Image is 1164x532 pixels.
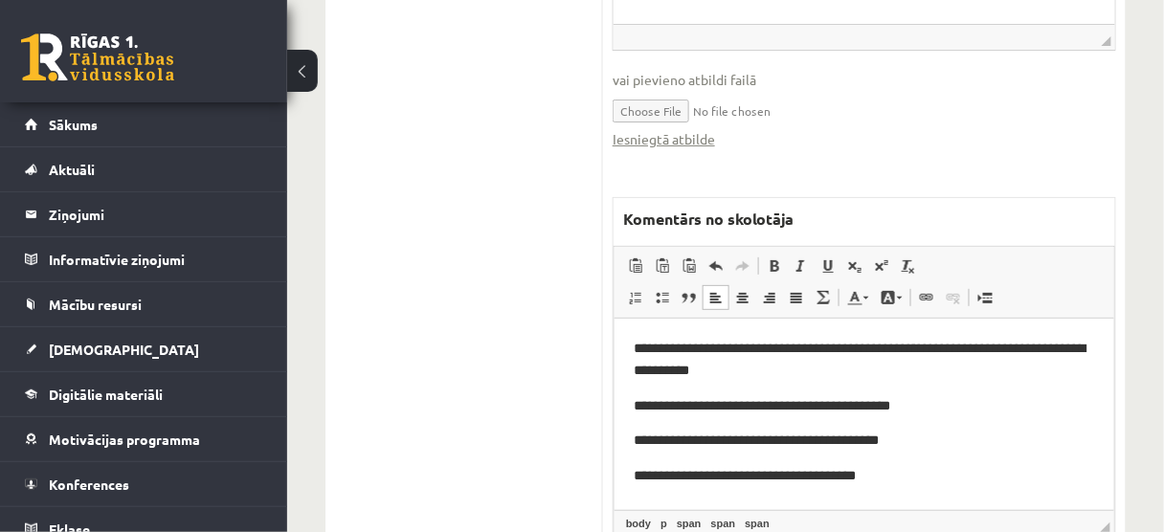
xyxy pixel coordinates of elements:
a: body elements [622,515,655,532]
a: Rīgas 1. Tālmācības vidusskola [21,33,174,81]
a: Sākums [25,102,263,146]
a: Fona krāsa [875,285,908,310]
a: Slīpraksts (vadīšanas taustiņš+I) [788,254,815,278]
a: Augšraksts [868,254,895,278]
a: Ielīmēt (vadīšanas taustiņš+V) [622,254,649,278]
a: Atcelt (vadīšanas taustiņš+Z) [703,254,729,278]
a: [DEMOGRAPHIC_DATA] [25,327,263,371]
a: Ziņojumi [25,192,263,236]
a: Treknraksts (vadīšanas taustiņš+B) [761,254,788,278]
a: span elements [741,515,773,532]
body: Bagātinātā teksta redaktors, wiswyg-editor-user-answer-47433879555580 [19,19,482,39]
a: Saite (vadīšanas taustiņš+K) [913,285,940,310]
a: Ievietot kā vienkāršu tekstu (vadīšanas taustiņš+pārslēgšanas taustiņš+V) [649,254,676,278]
span: Aktuāli [49,161,95,178]
a: Digitālie materiāli [25,372,263,416]
label: Komentārs no skolotāja [614,198,803,240]
a: Motivācijas programma [25,417,263,461]
legend: Informatīvie ziņojumi [49,237,263,281]
span: Sākums [49,116,98,133]
a: Ievietot/noņemt numurētu sarakstu [622,285,649,310]
a: Ievietot no Worda [676,254,703,278]
a: Apakšraksts [841,254,868,278]
a: span elements [673,515,705,532]
span: Motivācijas programma [49,431,200,448]
a: Atkārtot (vadīšanas taustiņš+Y) [729,254,756,278]
a: Centrēti [729,285,756,310]
a: Aktuāli [25,147,263,191]
a: Noņemt stilus [895,254,922,278]
a: Izlīdzināt pa labi [756,285,783,310]
a: Izlīdzināt pa kreisi [703,285,729,310]
a: Atsaistīt [940,285,967,310]
a: span elements [707,515,740,532]
a: Ievietot lapas pārtraukumu drukai [972,285,998,310]
a: Math [810,285,837,310]
a: Ievietot/noņemt sarakstu ar aizzīmēm [649,285,676,310]
span: Mērogot [1102,36,1111,46]
a: Informatīvie ziņojumi [25,237,263,281]
a: Iesniegtā atbilde [613,129,715,149]
iframe: Bagātinātā teksta redaktors, wiswyg-editor-47433885091900-1760451679-660 [615,319,1114,510]
a: Teksta krāsa [841,285,875,310]
legend: Ziņojumi [49,192,263,236]
a: p elements [657,515,671,532]
a: Konferences [25,462,263,506]
span: Mērogot [1101,522,1110,532]
a: Izlīdzināt malas [783,285,810,310]
span: Mācību resursi [49,296,142,313]
span: [DEMOGRAPHIC_DATA] [49,341,199,358]
span: Digitālie materiāli [49,386,163,403]
span: Konferences [49,476,129,493]
span: vai pievieno atbildi failā [613,70,1116,90]
a: Mācību resursi [25,282,263,326]
a: Bloka citāts [676,285,703,310]
a: Pasvītrojums (vadīšanas taustiņš+U) [815,254,841,278]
